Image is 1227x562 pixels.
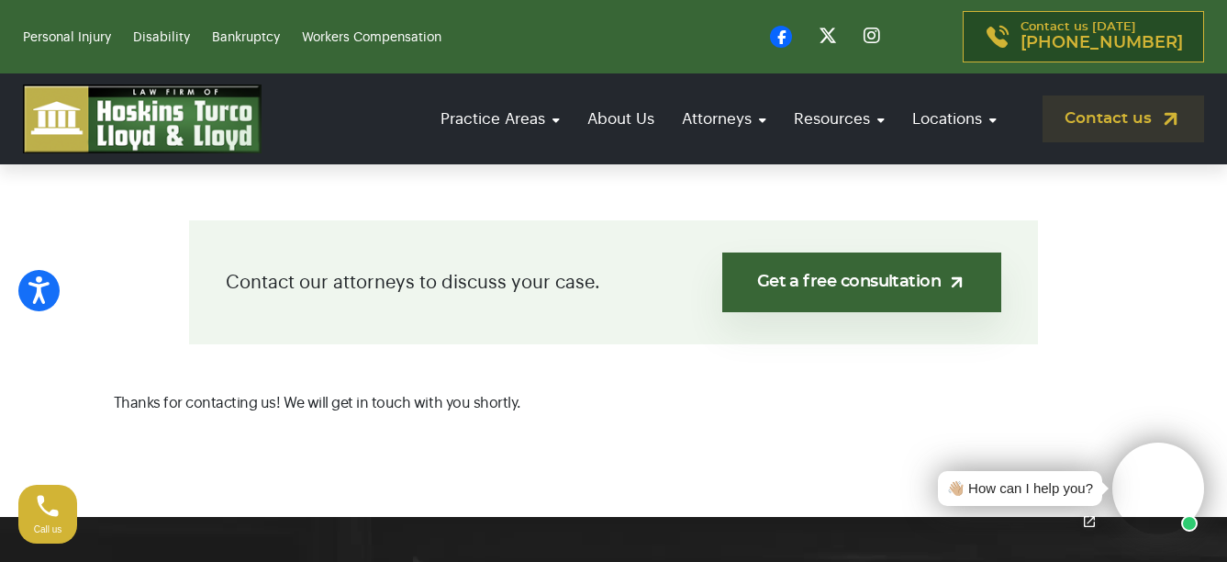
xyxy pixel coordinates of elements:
p: Contact us [DATE] [1021,21,1183,52]
a: Resources [785,93,894,145]
a: Workers Compensation [302,31,441,44]
img: arrow-up-right-light.svg [947,273,966,292]
a: Get a free consultation [722,253,1001,312]
a: Locations [903,93,1006,145]
a: Contact us [DATE][PHONE_NUMBER] [963,11,1204,62]
div: 👋🏼 How can I help you? [947,478,1093,500]
a: Open chat [1070,502,1109,541]
a: About Us [578,93,664,145]
a: Disability [133,31,190,44]
div: Contact our attorneys to discuss your case. [189,220,1038,344]
a: Bankruptcy [212,31,280,44]
a: Personal Injury [23,31,111,44]
a: Practice Areas [431,93,569,145]
span: Call us [34,524,62,534]
a: Attorneys [673,93,775,145]
a: Contact us [1043,96,1204,142]
p: Thanks for contacting us! We will get in touch with you shortly. [114,390,1114,416]
span: [PHONE_NUMBER] [1021,34,1183,52]
img: logo [23,84,262,153]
